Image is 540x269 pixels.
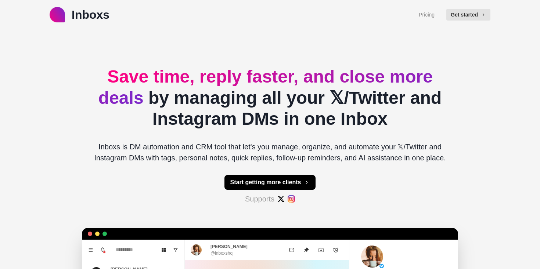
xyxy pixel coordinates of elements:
button: Notifications [97,244,108,256]
img: # [277,195,285,203]
img: logo [50,7,65,22]
p: Inboxs is DM automation and CRM tool that let's you manage, organize, and automate your 𝕏/Twitter... [88,141,452,163]
img: picture [191,244,202,255]
button: Get started [446,9,490,21]
img: # [288,195,295,203]
p: [PERSON_NAME] [210,243,248,250]
button: Show unread conversations [170,244,181,256]
p: Supports [245,193,274,204]
a: Pricing [419,11,435,19]
button: Mark as unread [284,243,299,257]
button: Unpin [299,243,314,257]
h2: by managing all your 𝕏/Twitter and Instagram DMs in one Inbox [88,66,452,130]
p: Inboxs [72,6,109,23]
span: Save time, reply faster, and close more deals [98,67,433,108]
p: @inboxshq [210,250,233,257]
button: Archive [314,243,328,257]
button: Board View [158,244,170,256]
img: picture [379,264,384,268]
a: logoInboxs [50,6,109,23]
button: Menu [85,244,97,256]
button: Add reminder [328,243,343,257]
img: picture [361,246,383,268]
button: Start getting more clients [224,175,316,190]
